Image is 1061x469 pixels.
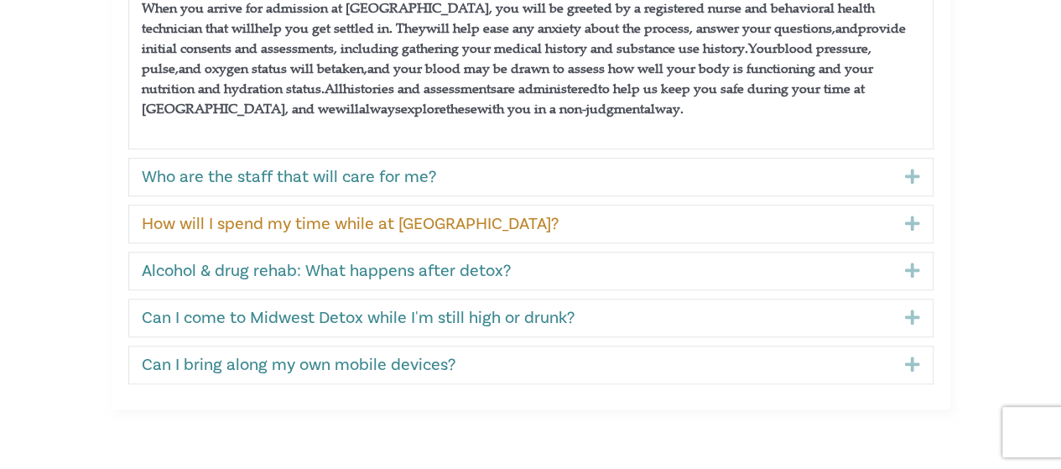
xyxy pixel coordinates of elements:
a: Alcohol & drug rehab: What happens after detox? [142,261,880,281]
span: . [389,18,393,37]
span: to help us keep you safe during your time at [GEOGRAPHIC_DATA], and we [142,79,865,117]
span: explore [401,99,446,117]
span: and oxygen status will be [179,59,331,77]
span: with you in a non-judgmental [477,99,655,117]
span: , [364,59,367,77]
span: and [835,18,858,37]
span: , [832,18,835,37]
a: Can I come to Midwest Detox while I'm still high or drunk? [142,308,880,328]
span: histories and assessments [343,79,497,97]
span: . [321,79,325,97]
a: Can I bring along my own mobile devices? [142,355,880,375]
span: always [359,99,401,117]
span: will help ease any anxiety about the process, answer your questions [426,18,832,37]
span: ed [583,79,598,97]
span: will [335,99,359,117]
span: and your blood may be drawn to assess how well your body is functioning and your nutrition and hy... [142,59,873,97]
span: taken [331,59,364,77]
span: . [745,39,748,57]
span: . [680,99,684,117]
span: help you get settled in [255,18,389,37]
span: way [655,99,680,117]
a: How will I spend my time while at [GEOGRAPHIC_DATA]? [142,214,880,234]
span: , including gathering your medical history and substance use history [334,39,745,57]
span: Y [748,39,757,57]
span: r [772,39,778,57]
span: are administer [497,79,583,97]
span: these [446,99,477,117]
span: All [325,79,343,97]
span: ou [757,39,772,57]
span: They [396,18,426,37]
a: Who are the staff that will care for me? [142,167,880,187]
span: , [175,59,179,77]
